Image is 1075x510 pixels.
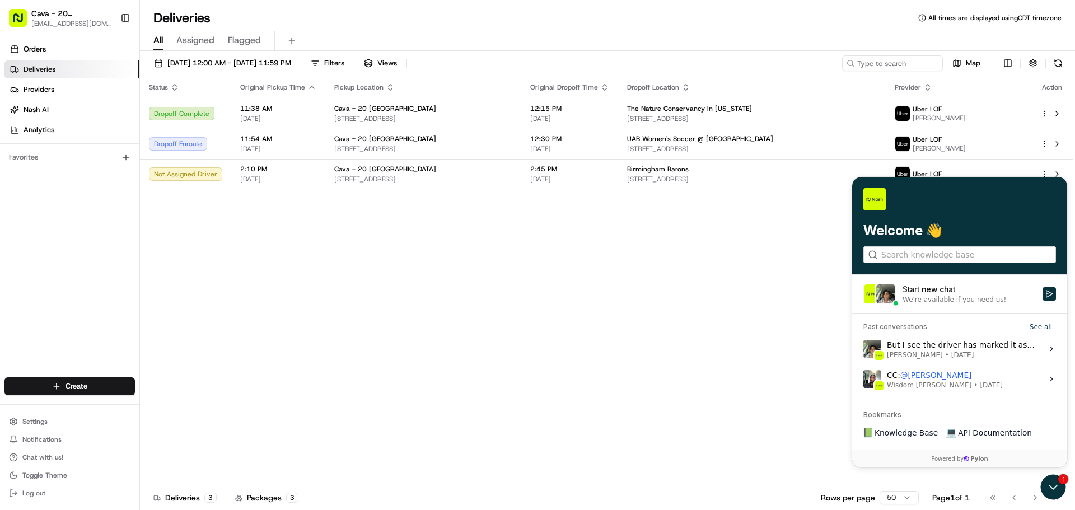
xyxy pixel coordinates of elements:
[627,165,689,174] span: Birmingham Barons
[149,55,296,71] button: [DATE] 12:00 AM - [DATE] 11:59 PM
[1050,55,1066,71] button: Refresh
[22,417,48,426] span: Settings
[4,432,135,447] button: Notifications
[627,175,877,184] span: [STREET_ADDRESS]
[24,64,55,74] span: Deliveries
[530,175,609,184] span: [DATE]
[240,165,316,174] span: 2:10 PM
[31,19,111,28] button: [EMAIL_ADDRESS][DOMAIN_NAME]
[928,13,1062,22] span: All times are displayed using CDT timezone
[4,121,139,139] a: Analytics
[530,114,609,123] span: [DATE]
[334,175,512,184] span: [STREET_ADDRESS]
[913,114,966,123] span: [PERSON_NAME]
[240,175,316,184] span: [DATE]
[913,144,966,153] span: [PERSON_NAME]
[240,83,305,92] span: Original Pickup Time
[627,144,877,153] span: [STREET_ADDRESS]
[334,104,436,113] span: Cava - 20 [GEOGRAPHIC_DATA]
[334,114,512,123] span: [STREET_ADDRESS]
[149,83,168,92] span: Status
[4,148,135,166] div: Favorites
[627,134,773,143] span: UAB Women's Soccer @ [GEOGRAPHIC_DATA]
[4,467,135,483] button: Toggle Theme
[913,105,942,114] span: Uber LOF
[913,135,942,144] span: Uber LOF
[334,83,384,92] span: Pickup Location
[24,105,49,115] span: Nash AI
[24,85,54,95] span: Providers
[176,34,214,47] span: Assigned
[240,134,316,143] span: 11:54 AM
[240,114,316,123] span: [DATE]
[359,55,402,71] button: Views
[204,493,217,503] div: 3
[22,489,45,498] span: Log out
[4,40,139,58] a: Orders
[4,377,135,395] button: Create
[22,471,67,480] span: Toggle Theme
[228,34,261,47] span: Flagged
[153,492,217,503] div: Deliveries
[895,83,921,92] span: Provider
[324,58,344,68] span: Filters
[530,144,609,153] span: [DATE]
[306,55,349,71] button: Filters
[235,492,298,503] div: Packages
[1039,473,1069,503] iframe: Open customer support
[240,144,316,153] span: [DATE]
[4,4,116,31] button: Cava - 20 [GEOGRAPHIC_DATA][EMAIL_ADDRESS][DOMAIN_NAME]
[627,114,877,123] span: [STREET_ADDRESS]
[627,104,752,113] span: The Nature Conservancy in [US_STATE]
[153,9,211,27] h1: Deliveries
[530,165,609,174] span: 2:45 PM
[167,58,291,68] span: [DATE] 12:00 AM - [DATE] 11:59 PM
[4,101,139,119] a: Nash AI
[895,137,910,151] img: uber-new-logo.jpeg
[4,414,135,429] button: Settings
[286,493,298,503] div: 3
[4,450,135,465] button: Chat with us!
[947,55,985,71] button: Map
[153,34,163,47] span: All
[240,104,316,113] span: 11:38 AM
[4,485,135,501] button: Log out
[24,125,54,135] span: Analytics
[895,106,910,121] img: uber-new-logo.jpeg
[4,81,139,99] a: Providers
[377,58,397,68] span: Views
[966,58,980,68] span: Map
[852,177,1067,467] iframe: Customer support window
[895,167,910,181] img: uber-new-logo.jpeg
[31,8,111,19] button: Cava - 20 [GEOGRAPHIC_DATA]
[821,492,875,503] p: Rows per page
[1040,83,1064,92] div: Action
[4,60,139,78] a: Deliveries
[66,381,87,391] span: Create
